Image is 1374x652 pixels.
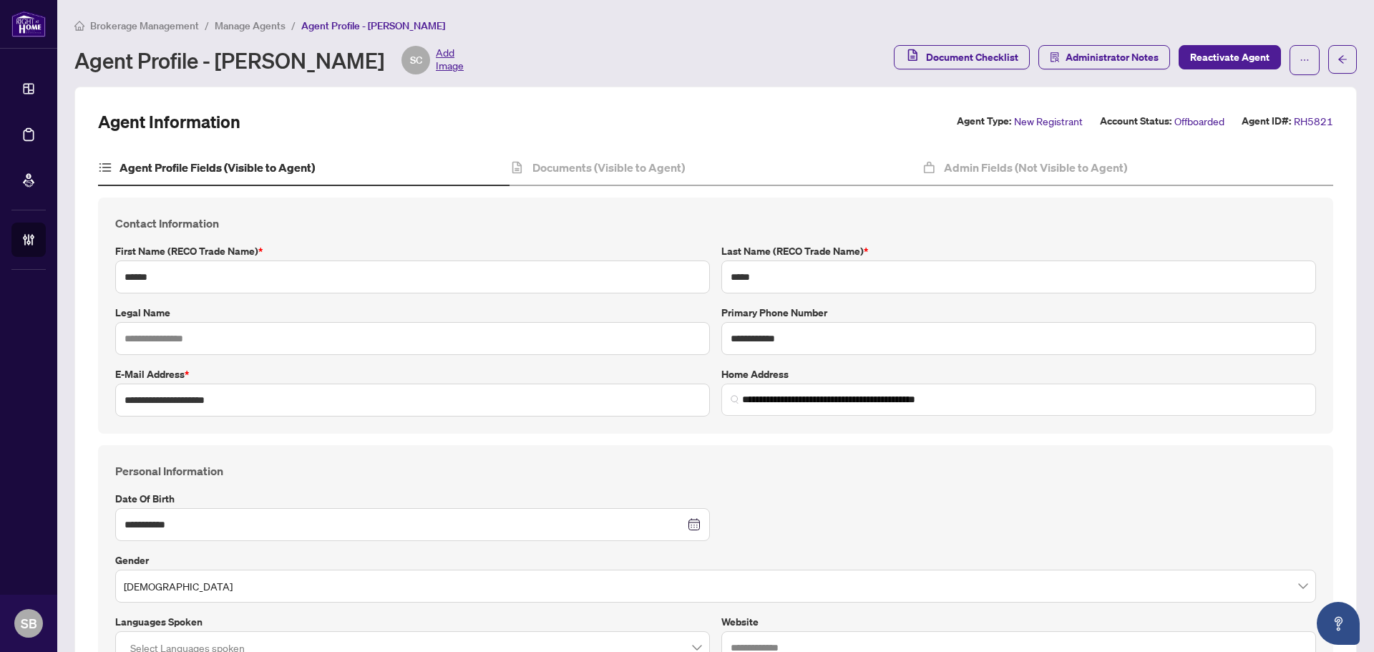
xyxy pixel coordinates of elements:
label: Agent ID#: [1242,113,1291,130]
span: arrow-left [1338,54,1348,64]
span: Offboarded [1174,113,1224,130]
label: Languages spoken [115,614,710,630]
button: Document Checklist [894,45,1030,69]
li: / [205,17,209,34]
span: Agent Profile - [PERSON_NAME] [301,19,445,32]
button: Reactivate Agent [1179,45,1281,69]
label: E-mail Address [115,366,710,382]
span: Document Checklist [926,46,1018,69]
label: Account Status: [1100,113,1171,130]
h4: Personal Information [115,462,1316,480]
span: Manage Agents [215,19,286,32]
span: New Registrant [1014,113,1083,130]
button: Open asap [1317,602,1360,645]
h2: Agent Information [98,110,240,133]
span: Administrator Notes [1066,46,1159,69]
label: First Name (RECO Trade Name) [115,243,710,259]
h4: Agent Profile Fields (Visible to Agent) [120,159,315,176]
label: Gender [115,553,1316,568]
label: Website [721,614,1316,630]
div: Agent Profile - [PERSON_NAME] [74,46,464,74]
span: Brokerage Management [90,19,199,32]
label: Agent Type: [957,113,1011,130]
img: logo [11,11,46,37]
span: RH5821 [1294,113,1333,130]
label: Legal Name [115,305,710,321]
label: Primary Phone Number [721,305,1316,321]
span: Add Image [436,46,464,74]
h4: Admin Fields (Not Visible to Agent) [944,159,1127,176]
span: Reactivate Agent [1190,46,1270,69]
span: home [74,21,84,31]
span: SB [21,613,37,633]
label: Last Name (RECO Trade Name) [721,243,1316,259]
h4: Documents (Visible to Agent) [532,159,685,176]
span: solution [1050,52,1060,62]
li: / [291,17,296,34]
label: Date of Birth [115,491,710,507]
button: Administrator Notes [1038,45,1170,69]
h4: Contact Information [115,215,1316,232]
span: ellipsis [1300,55,1310,65]
img: search_icon [731,395,739,404]
span: SC [410,52,422,68]
span: Female [124,573,1307,600]
label: Home Address [721,366,1316,382]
